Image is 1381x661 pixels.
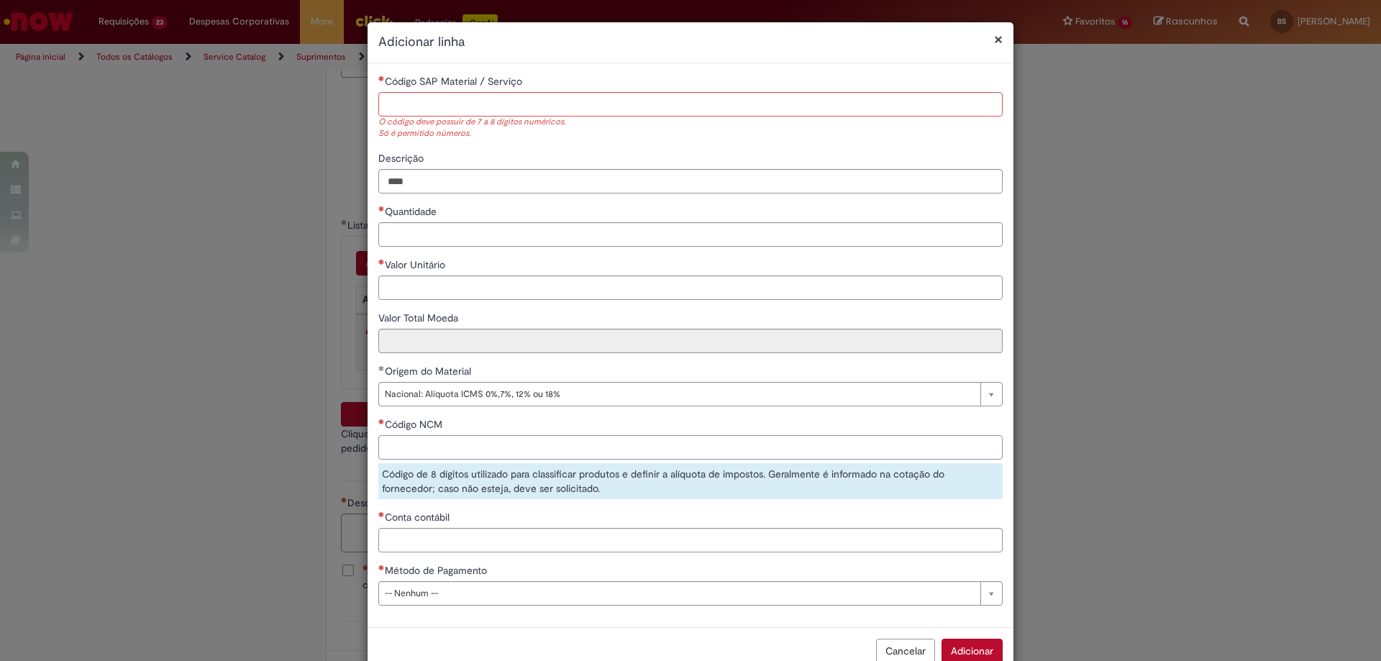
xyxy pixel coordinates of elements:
[378,528,1003,552] input: Conta contábil
[385,258,448,271] span: Valor Unitário
[378,311,461,324] span: Somente leitura - Valor Total Moeda
[378,365,385,371] span: Obrigatório Preenchido
[378,259,385,265] span: Necessários
[378,117,1003,129] div: O código deve possuir de 7 a 8 dígitos numéricos.
[994,32,1003,47] button: Fechar modal
[378,206,385,211] span: Necessários
[378,329,1003,353] input: Valor Total Moeda
[378,152,427,165] span: Descrição
[378,435,1003,460] input: Código NCM
[385,418,445,431] span: Código NCM
[378,76,385,81] span: Necessários
[385,75,525,88] span: Código SAP Material / Serviço
[385,365,474,378] span: Origem do Material
[378,511,385,517] span: Necessários
[378,169,1003,193] input: Descrição
[385,205,439,218] span: Quantidade
[378,222,1003,247] input: Quantidade
[378,463,1003,499] div: Código de 8 dígitos utilizado para classificar produtos e definir a alíquota de impostos. Geralme...
[385,511,452,524] span: Conta contábil
[378,275,1003,300] input: Valor Unitário
[385,564,490,577] span: Método de Pagamento
[378,419,385,424] span: Necessários
[378,565,385,570] span: Necessários
[378,33,1003,52] h2: Adicionar linha
[385,582,973,605] span: -- Nenhum --
[378,92,1003,117] input: Código SAP Material / Serviço
[378,128,1003,140] div: Só é permitido números.
[385,383,973,406] span: Nacional: Alíquota ICMS 0%,7%, 12% ou 18%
